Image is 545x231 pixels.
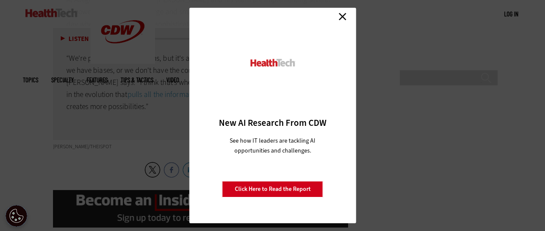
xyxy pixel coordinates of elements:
a: Close [336,10,349,23]
p: See how IT leaders are tackling AI opportunities and challenges. [219,136,326,156]
img: HealthTech_0.png [249,58,296,67]
button: Open Preferences [6,205,27,227]
h3: New AI Research From CDW [204,117,341,129]
a: Click Here to Read the Report [222,181,323,197]
div: Cookie Settings [6,205,27,227]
